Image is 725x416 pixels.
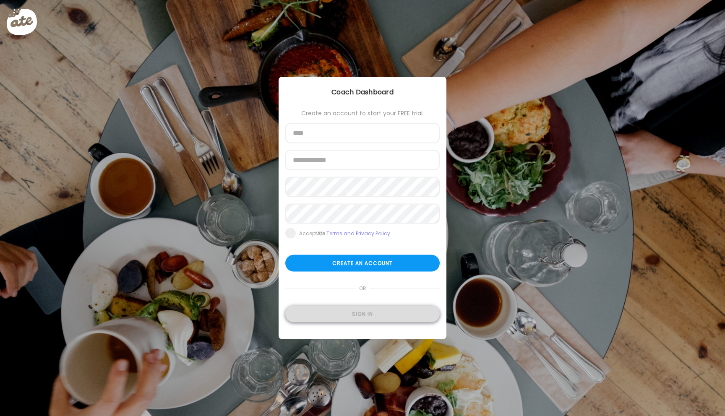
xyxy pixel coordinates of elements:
[285,306,440,322] div: Sign in
[326,230,390,237] a: Terms and Privacy Policy
[279,87,446,97] div: Coach Dashboard
[317,230,325,237] b: Ate
[299,230,390,237] div: Accept
[356,280,370,297] span: or
[285,110,440,117] div: Create an account to start your FREE trial:
[285,255,440,272] div: Create an account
